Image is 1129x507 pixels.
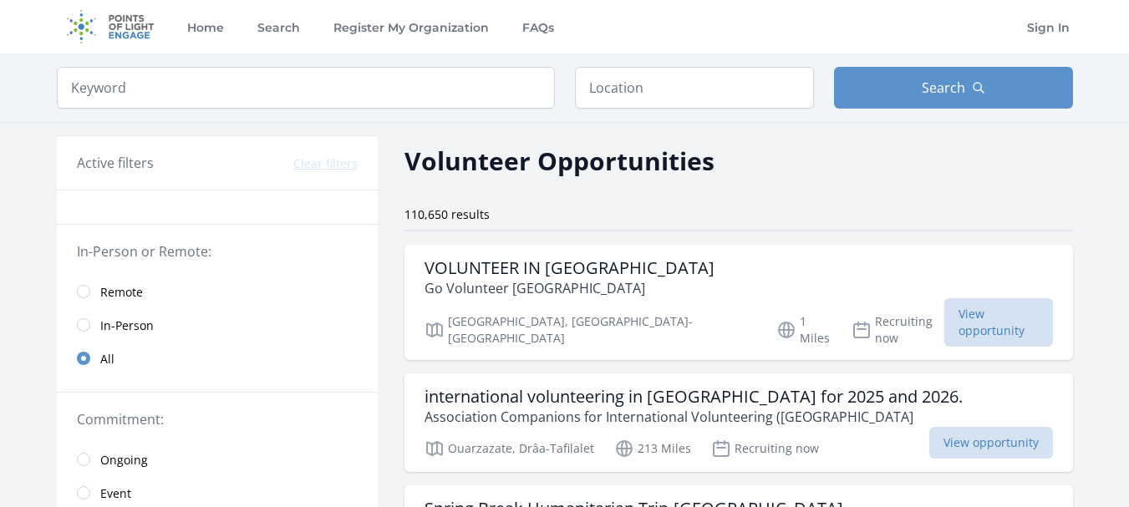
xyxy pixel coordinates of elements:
[77,241,358,261] legend: In-Person or Remote:
[929,427,1053,459] span: View opportunity
[614,439,691,459] p: 213 Miles
[100,317,154,334] span: In-Person
[57,67,555,109] input: Keyword
[575,67,814,109] input: Location
[404,373,1073,472] a: international volunteering in [GEOGRAPHIC_DATA] for 2025 and 2026. Association Companions for Int...
[944,298,1052,347] span: View opportunity
[922,78,965,98] span: Search
[425,387,963,407] h3: international volunteering in [GEOGRAPHIC_DATA] for 2025 and 2026.
[57,308,378,342] a: In-Person
[425,313,757,347] p: [GEOGRAPHIC_DATA], [GEOGRAPHIC_DATA]-[GEOGRAPHIC_DATA]
[100,351,114,368] span: All
[425,439,594,459] p: Ouarzazate, Drâa-Tafilalet
[293,155,358,172] button: Clear filters
[77,409,358,429] legend: Commitment:
[776,313,831,347] p: 1 Miles
[425,278,715,298] p: Go Volunteer [GEOGRAPHIC_DATA]
[425,258,715,278] h3: VOLUNTEER IN [GEOGRAPHIC_DATA]
[425,407,963,427] p: Association Companions for International Volunteering ([GEOGRAPHIC_DATA]
[404,206,490,222] span: 110,650 results
[100,452,148,469] span: Ongoing
[852,313,944,347] p: Recruiting now
[77,153,154,173] h3: Active filters
[57,443,378,476] a: Ongoing
[404,245,1073,360] a: VOLUNTEER IN [GEOGRAPHIC_DATA] Go Volunteer [GEOGRAPHIC_DATA] [GEOGRAPHIC_DATA], [GEOGRAPHIC_DATA...
[57,342,378,375] a: All
[100,284,143,301] span: Remote
[57,275,378,308] a: Remote
[100,485,131,502] span: Event
[711,439,819,459] p: Recruiting now
[834,67,1073,109] button: Search
[404,142,715,180] h2: Volunteer Opportunities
